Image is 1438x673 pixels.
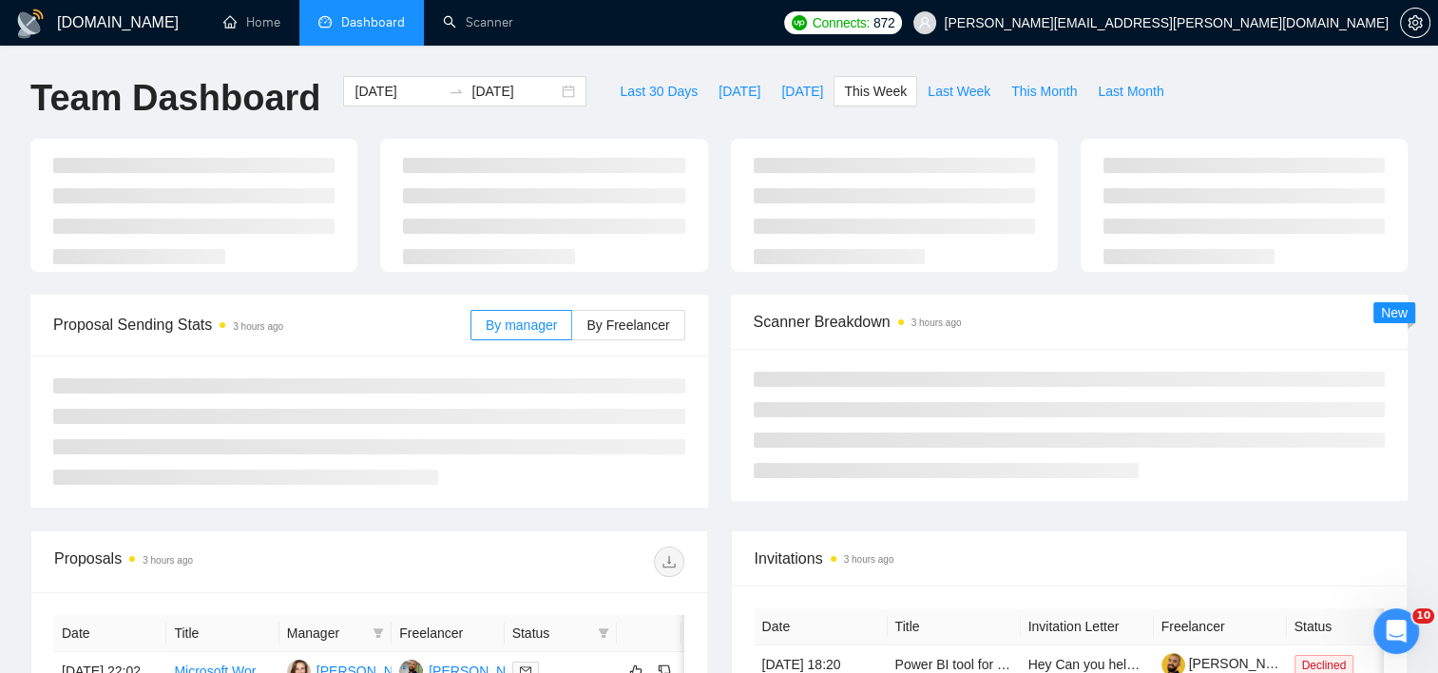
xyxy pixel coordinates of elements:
button: Last Week [917,76,1001,106]
span: [DATE] [781,81,823,102]
th: Title [166,615,278,652]
span: Last 30 Days [620,81,698,102]
a: [PERSON_NAME] [1161,656,1298,671]
span: Proposal Sending Stats [53,313,470,336]
time: 3 hours ago [143,555,193,566]
span: Invitations [755,547,1385,570]
th: Invitation Letter [1021,608,1154,645]
img: upwork-logo.png [792,15,807,30]
span: 872 [873,12,894,33]
button: setting [1400,8,1430,38]
span: filter [369,619,388,647]
span: Connects: [813,12,870,33]
th: Date [755,608,888,645]
button: [DATE] [708,76,771,106]
span: setting [1401,15,1429,30]
time: 3 hours ago [911,317,962,328]
button: Last Month [1087,76,1174,106]
span: filter [598,627,609,639]
div: Proposals [54,547,369,577]
span: Dashboard [341,14,405,30]
span: Last Week [928,81,990,102]
span: filter [594,619,613,647]
th: Manager [279,615,392,652]
iframe: Intercom live chat [1373,608,1419,654]
span: Scanner Breakdown [754,310,1386,334]
a: setting [1400,15,1430,30]
img: logo [15,9,46,39]
span: By manager [486,317,557,333]
th: Freelancer [392,615,504,652]
a: Power BI tool for automation [895,657,1064,672]
span: This Month [1011,81,1077,102]
h1: Team Dashboard [30,76,320,121]
input: Start date [355,81,441,102]
span: By Freelancer [586,317,669,333]
span: dashboard [318,15,332,29]
span: to [449,84,464,99]
a: searchScanner [443,14,513,30]
a: homeHome [223,14,280,30]
span: Last Month [1098,81,1163,102]
th: Title [888,608,1021,645]
span: New [1381,305,1408,320]
input: End date [471,81,558,102]
button: [DATE] [771,76,834,106]
th: Date [54,615,166,652]
button: Last 30 Days [609,76,708,106]
span: [DATE] [719,81,760,102]
button: This Week [834,76,917,106]
time: 3 hours ago [233,321,283,332]
span: Hey Can you help me with this job? It is more specific than posted [1028,657,1417,672]
span: This Week [844,81,907,102]
button: This Month [1001,76,1087,106]
span: user [918,16,931,29]
time: 3 hours ago [844,554,894,565]
th: Status [1287,608,1420,645]
span: Status [512,623,590,644]
th: Freelancer [1154,608,1287,645]
a: Declined [1294,657,1362,672]
span: filter [373,627,384,639]
span: swap-right [449,84,464,99]
span: Manager [287,623,365,644]
span: 10 [1412,608,1434,624]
